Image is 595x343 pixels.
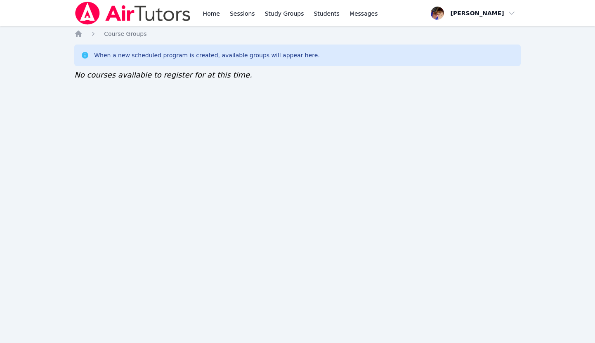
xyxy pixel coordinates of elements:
span: No courses available to register for at this time. [74,70,252,79]
span: Messages [349,9,378,18]
img: Air Tutors [74,2,191,25]
a: Course Groups [104,30,146,38]
div: When a new scheduled program is created, available groups will appear here. [94,51,320,59]
nav: Breadcrumb [74,30,521,38]
span: Course Groups [104,31,146,37]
